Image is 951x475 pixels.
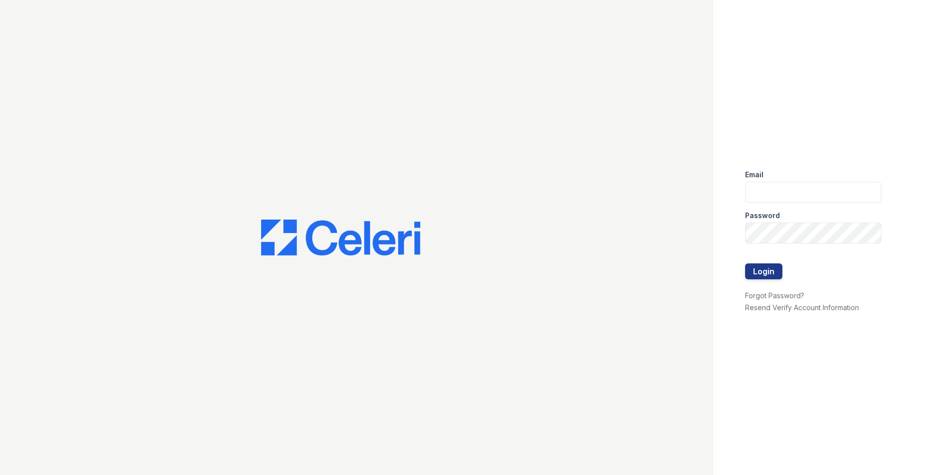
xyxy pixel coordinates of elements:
[745,291,804,300] a: Forgot Password?
[745,211,780,221] label: Password
[745,170,763,180] label: Email
[745,303,859,312] a: Resend Verify Account Information
[745,263,782,279] button: Login
[261,220,420,255] img: CE_Logo_Blue-a8612792a0a2168367f1c8372b55b34899dd931a85d93a1a3d3e32e68fde9ad4.png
